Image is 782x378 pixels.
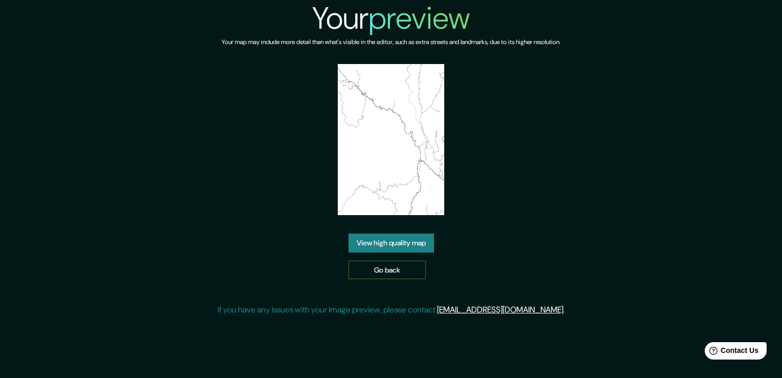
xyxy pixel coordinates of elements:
[338,64,445,215] img: created-map-preview
[691,338,771,367] iframe: Help widget launcher
[349,234,434,253] a: View high quality map
[437,304,563,315] a: [EMAIL_ADDRESS][DOMAIN_NAME]
[218,304,565,316] p: If you have any issues with your image preview, please contact .
[349,261,426,280] a: Go back
[222,37,560,48] h6: Your map may include more detail than what's visible in the editor, such as extra streets and lan...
